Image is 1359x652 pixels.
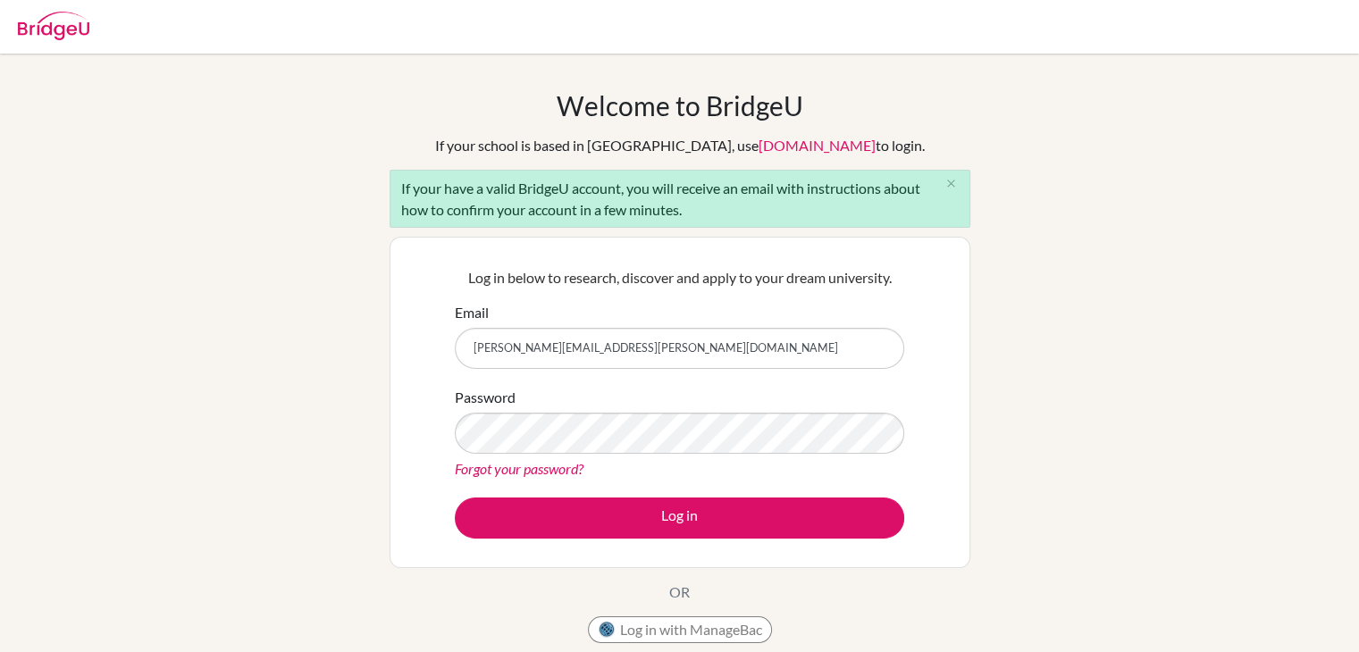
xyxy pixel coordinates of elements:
[944,177,958,190] i: close
[390,170,970,228] div: If your have a valid BridgeU account, you will receive an email with instructions about how to co...
[435,135,925,156] div: If your school is based in [GEOGRAPHIC_DATA], use to login.
[455,460,583,477] a: Forgot your password?
[455,387,516,408] label: Password
[455,267,904,288] p: Log in below to research, discover and apply to your dream university.
[934,171,969,197] button: Close
[455,497,904,539] button: Log in
[759,137,876,154] a: [DOMAIN_NAME]
[18,12,89,40] img: Bridge-U
[455,302,489,323] label: Email
[669,581,690,603] p: OR
[557,89,803,121] h1: Welcome to BridgeU
[588,616,772,643] button: Log in with ManageBac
